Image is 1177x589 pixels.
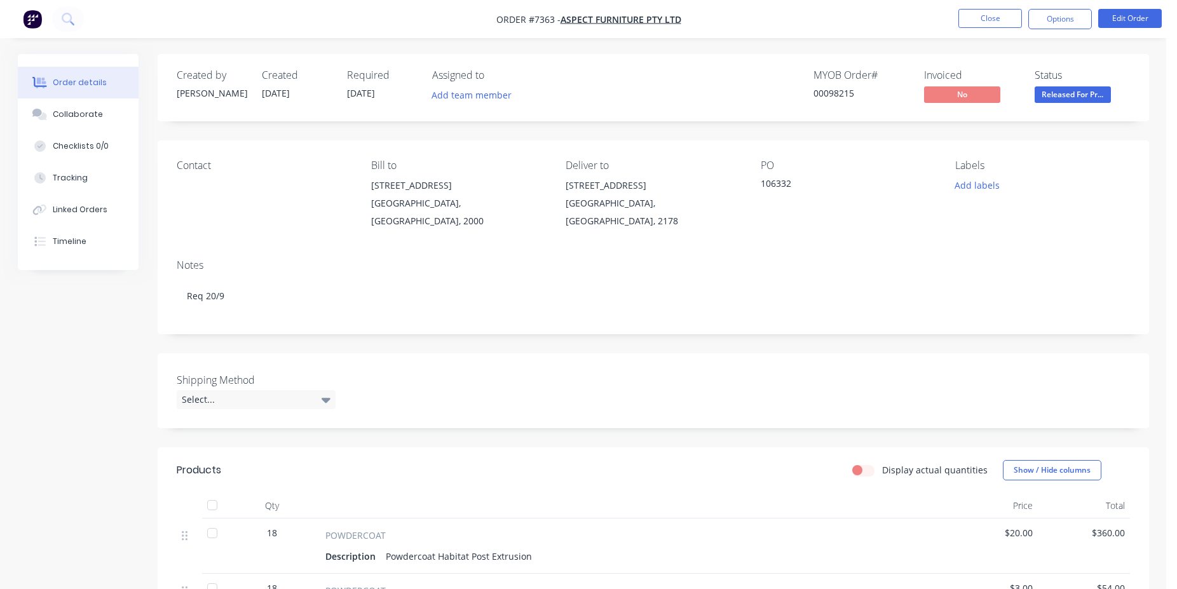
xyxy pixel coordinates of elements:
div: Products [177,463,221,478]
div: Tracking [53,172,88,184]
div: [PERSON_NAME] [177,86,247,100]
div: [STREET_ADDRESS][GEOGRAPHIC_DATA], [GEOGRAPHIC_DATA], 2000 [371,177,545,230]
span: 18 [267,526,277,539]
div: [GEOGRAPHIC_DATA], [GEOGRAPHIC_DATA], 2178 [566,194,740,230]
div: Powdercoat Habitat Post Extrusion [381,547,537,565]
button: Linked Orders [18,194,139,226]
span: POWDERCOAT [325,529,386,542]
span: $20.00 [951,526,1033,539]
div: Deliver to [566,159,740,172]
div: [STREET_ADDRESS] [566,177,740,194]
div: Bill to [371,159,545,172]
button: Collaborate [18,98,139,130]
span: Order #7363 - [496,13,561,25]
div: Checklists 0/0 [53,140,109,152]
button: Released For Pr... [1035,86,1111,105]
span: No [924,86,1000,102]
button: Add labels [948,177,1007,194]
button: Show / Hide columns [1003,460,1101,480]
div: Select... [177,390,336,409]
div: Description [325,547,381,565]
button: Checklists 0/0 [18,130,139,162]
label: Shipping Method [177,372,336,388]
button: Add team member [432,86,519,104]
div: Collaborate [53,109,103,120]
label: Display actual quantities [882,463,988,477]
div: Contact [177,159,351,172]
span: Released For Pr... [1035,86,1111,102]
div: Assigned to [432,69,559,81]
div: Notes [177,259,1130,271]
button: Tracking [18,162,139,194]
div: Total [1038,493,1130,518]
div: [STREET_ADDRESS][GEOGRAPHIC_DATA], [GEOGRAPHIC_DATA], 2178 [566,177,740,230]
div: [STREET_ADDRESS] [371,177,545,194]
button: Edit Order [1098,9,1162,28]
div: MYOB Order # [813,69,909,81]
div: Linked Orders [53,204,107,215]
div: PO [761,159,935,172]
img: Factory [23,10,42,29]
div: [GEOGRAPHIC_DATA], [GEOGRAPHIC_DATA], 2000 [371,194,545,230]
span: $360.00 [1043,526,1125,539]
button: Options [1028,9,1092,29]
a: Aspect Furniture Pty Ltd [561,13,681,25]
div: Qty [234,493,310,518]
button: Order details [18,67,139,98]
div: Created by [177,69,247,81]
div: Order details [53,77,107,88]
div: 106332 [761,177,920,194]
button: Add team member [425,86,518,104]
div: Required [347,69,417,81]
div: Timeline [53,236,86,247]
div: Invoiced [924,69,1019,81]
span: [DATE] [347,87,375,99]
div: Labels [955,159,1129,172]
button: Timeline [18,226,139,257]
button: Close [958,9,1022,28]
span: [DATE] [262,87,290,99]
div: 00098215 [813,86,909,100]
div: Created [262,69,332,81]
div: Req 20/9 [177,276,1130,315]
div: Status [1035,69,1130,81]
div: Price [946,493,1038,518]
